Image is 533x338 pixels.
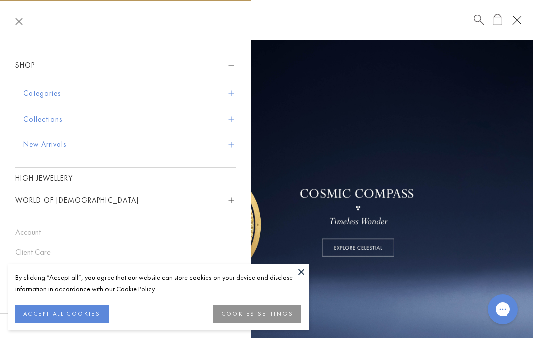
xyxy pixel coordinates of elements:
[23,81,236,106] button: Categories
[483,291,523,328] iframe: Gorgias live chat messenger
[15,305,109,323] button: ACCEPT ALL COOKIES
[23,106,236,132] button: Collections
[15,18,23,25] button: Close navigation
[474,14,484,26] a: Search
[213,305,301,323] button: COOKIES SETTINGS
[15,227,236,238] a: Account
[508,12,525,29] button: Open navigation
[15,272,301,295] div: By clicking “Accept all”, you agree that our website can store cookies on your device and disclos...
[493,14,502,26] a: Open Shopping Bag
[23,132,236,157] button: New Arrivals
[15,54,236,77] button: Shop
[15,189,236,212] button: World of [DEMOGRAPHIC_DATA]
[15,168,236,189] a: High Jewellery
[15,54,236,212] nav: Sidebar navigation
[15,247,236,258] a: Client Care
